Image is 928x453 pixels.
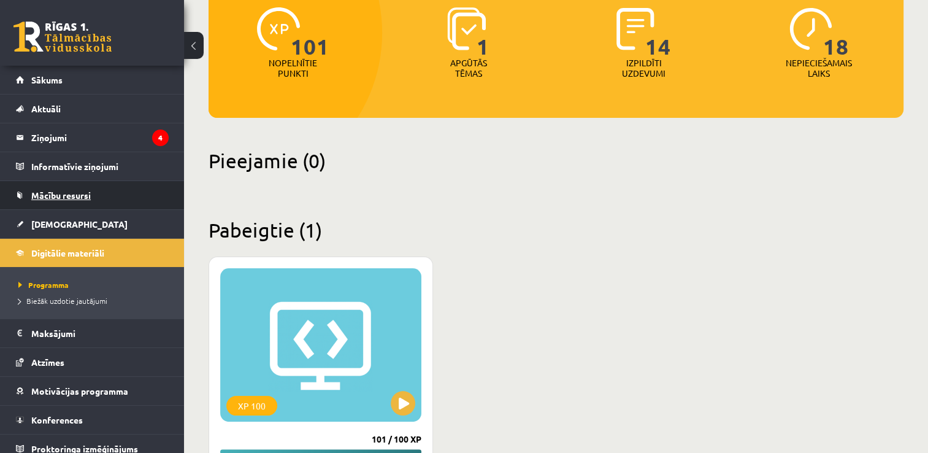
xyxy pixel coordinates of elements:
[18,280,69,290] span: Programma
[31,74,63,85] span: Sākums
[31,103,61,114] span: Aktuāli
[18,279,172,290] a: Programma
[226,396,277,416] div: XP 100
[16,239,169,267] a: Digitālie materiāli
[789,7,832,50] img: icon-clock-7be60019b62300814b6bd22b8e044499b485619524d84068768e800edab66f18.svg
[645,7,671,58] span: 14
[16,152,169,180] a: Informatīvie ziņojumi
[31,123,169,152] legend: Ziņojumi
[31,414,83,425] span: Konferences
[152,130,169,146] i: 4
[16,319,169,347] a: Maksājumi
[477,7,489,58] span: 1
[31,219,128,230] span: [DEMOGRAPHIC_DATA]
[16,377,169,405] a: Motivācijas programma
[31,319,169,347] legend: Maksājumi
[31,190,91,201] span: Mācību resursi
[16,95,169,123] a: Aktuāli
[16,181,169,209] a: Mācību resursi
[209,149,903,172] h2: Pieejamie (0)
[291,7,329,58] span: 101
[31,385,128,397] span: Motivācijas programma
[31,357,64,368] span: Atzīmes
[209,218,903,242] h2: Pabeigtie (1)
[16,406,169,434] a: Konferences
[18,296,107,306] span: Biežāk uzdotie jautājumi
[447,7,486,50] img: icon-learned-topics-4a711ccc23c960034f471b6e78daf4a3bad4a20eaf4de84257b87e66633f6470.svg
[269,58,317,79] p: Nopelnītie punkti
[823,7,849,58] span: 18
[18,295,172,306] a: Biežāk uzdotie jautājumi
[16,66,169,94] a: Sākums
[16,210,169,238] a: [DEMOGRAPHIC_DATA]
[13,21,112,52] a: Rīgas 1. Tālmācības vidusskola
[786,58,852,79] p: Nepieciešamais laiks
[31,152,169,180] legend: Informatīvie ziņojumi
[257,7,300,50] img: icon-xp-0682a9bc20223a9ccc6f5883a126b849a74cddfe5390d2b41b4391c66f2066e7.svg
[31,247,104,258] span: Digitālie materiāli
[619,58,667,79] p: Izpildīti uzdevumi
[16,123,169,152] a: Ziņojumi4
[616,7,654,50] img: icon-completed-tasks-ad58ae20a441b2904462921112bc710f1caf180af7a3daa7317a5a94f2d26646.svg
[445,58,493,79] p: Apgūtās tēmas
[16,348,169,376] a: Atzīmes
